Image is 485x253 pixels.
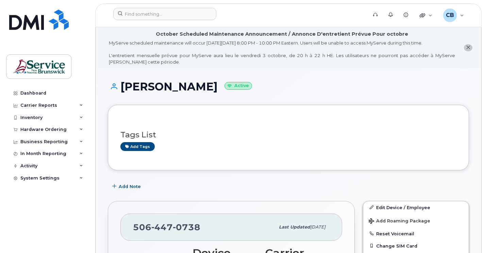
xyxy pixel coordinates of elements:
span: Add Note [119,183,141,190]
button: Add Roaming Package [363,214,469,227]
span: 447 [151,222,173,232]
a: Edit Device / Employee [363,201,469,214]
small: Active [224,82,252,90]
button: Reset Voicemail [363,227,469,240]
button: Add Note [108,181,147,193]
div: October Scheduled Maintenance Announcement / Annonce D'entretient Prévue Pour octobre [156,31,408,38]
span: Add Roaming Package [369,218,430,225]
div: MyServe scheduled maintenance will occur [DATE][DATE] 8:00 PM - 10:00 PM Eastern. Users will be u... [109,40,455,65]
span: 506 [133,222,200,232]
h1: [PERSON_NAME] [108,81,469,92]
h3: Tags List [120,131,456,139]
span: 0738 [173,222,200,232]
a: Add tags [120,142,155,151]
button: Change SIM Card [363,240,469,252]
span: Last updated [279,224,310,230]
button: close notification [464,44,472,51]
span: [DATE] [310,224,325,230]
